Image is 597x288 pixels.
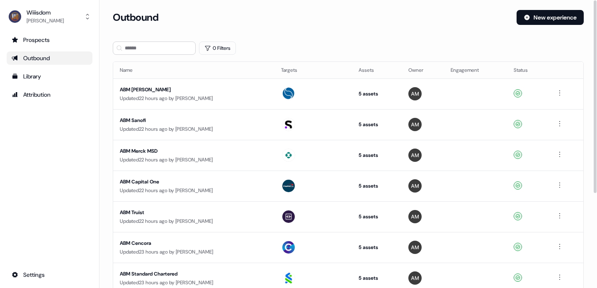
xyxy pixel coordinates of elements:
div: Wiiisdom [27,8,64,17]
img: Ailsa [408,149,422,162]
div: 5 assets [359,212,395,221]
h3: Outbound [113,11,158,24]
div: ABM Merck MSD [120,147,268,155]
a: Go to prospects [7,33,92,46]
div: Updated 22 hours ago by [PERSON_NAME] [120,125,268,133]
div: ABM Cencora [120,239,268,247]
th: Targets [274,62,352,78]
div: Updated 23 hours ago by [PERSON_NAME] [120,248,268,256]
div: ABM Sanofi [120,116,268,124]
img: Ailsa [408,241,422,254]
div: Settings [12,271,87,279]
img: Ailsa [408,118,422,131]
div: 5 assets [359,182,395,190]
img: Ailsa [408,271,422,285]
th: Name [113,62,274,78]
div: Updated 23 hours ago by [PERSON_NAME] [120,278,268,287]
div: Updated 22 hours ago by [PERSON_NAME] [120,186,268,195]
th: Status [507,62,548,78]
div: Updated 22 hours ago by [PERSON_NAME] [120,156,268,164]
th: Owner [402,62,444,78]
div: 5 assets [359,120,395,129]
a: Go to outbound experience [7,51,92,65]
a: Go to integrations [7,268,92,281]
a: Go to attribution [7,88,92,101]
div: ABM [PERSON_NAME] [120,85,268,94]
img: Ailsa [408,87,422,100]
div: Prospects [12,36,87,44]
th: Engagement [444,62,507,78]
div: 5 assets [359,90,395,98]
div: ABM Standard Chartered [120,270,268,278]
a: Go to templates [7,70,92,83]
div: ABM Truist [120,208,268,217]
img: Ailsa [408,179,422,193]
div: Outbound [12,54,87,62]
button: 0 Filters [199,41,236,55]
button: New experience [517,10,584,25]
div: Updated 22 hours ago by [PERSON_NAME] [120,94,268,103]
div: Attribution [12,90,87,99]
div: ABM Capital One [120,178,268,186]
img: Ailsa [408,210,422,223]
div: 5 assets [359,151,395,159]
button: Wiiisdom[PERSON_NAME] [7,7,92,27]
div: 5 assets [359,243,395,251]
th: Assets [352,62,401,78]
div: 5 assets [359,274,395,282]
div: Updated 22 hours ago by [PERSON_NAME] [120,217,268,225]
div: [PERSON_NAME] [27,17,64,25]
div: Library [12,72,87,81]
